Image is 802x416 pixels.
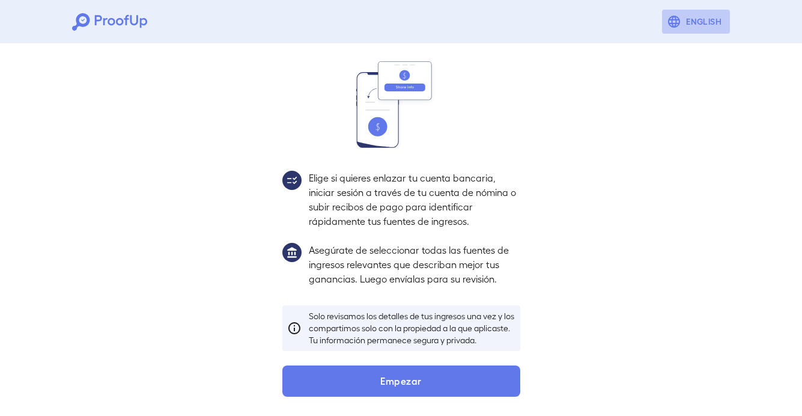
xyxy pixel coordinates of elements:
button: English [662,10,730,34]
img: group2.svg [282,171,302,190]
img: group1.svg [282,243,302,262]
img: transfer_money.svg [356,61,446,148]
button: Empezar [282,366,520,397]
p: Solo revisamos los detalles de tus ingresos una vez y los compartimos solo con la propiedad a la ... [309,310,515,346]
p: Elige si quieres enlazar tu cuenta bancaria, iniciar sesión a través de tu cuenta de nómina o sub... [309,171,520,228]
p: Asegúrate de seleccionar todas las fuentes de ingresos relevantes que describan mejor tus gananci... [309,243,520,286]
